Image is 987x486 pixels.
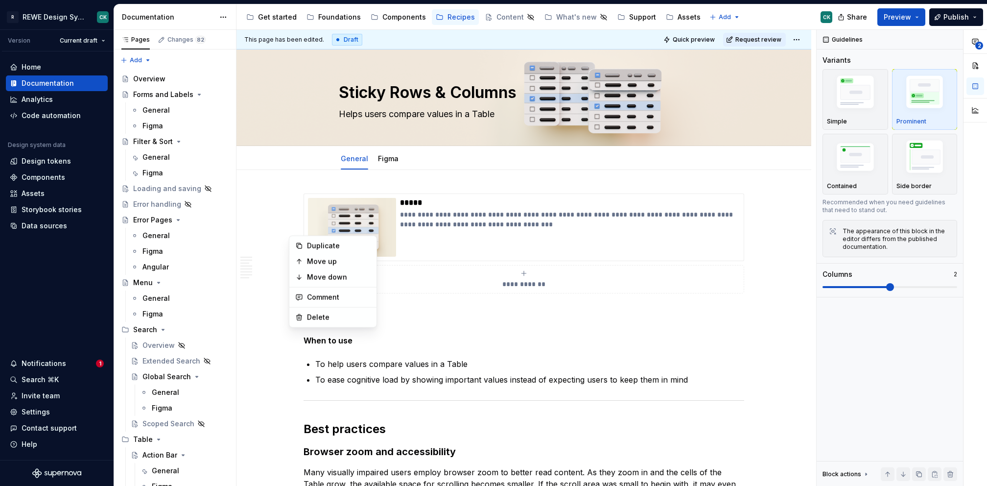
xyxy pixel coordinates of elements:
[678,12,701,22] div: Assets
[975,42,983,49] span: 2
[195,36,206,44] span: 82
[133,90,193,99] div: Forms and Labels
[22,423,77,433] div: Contact support
[2,6,112,27] button: RREWE Design SystemCK
[127,369,232,385] a: Global Search
[304,336,352,345] strong: When to use
[892,69,958,130] button: placeholderProminent
[142,372,191,382] div: Global Search
[142,152,170,162] div: General
[142,168,163,178] div: Figma
[378,154,399,163] a: Figma
[22,156,71,166] div: Design tokens
[127,102,232,118] a: General
[660,33,719,47] button: Quick preview
[142,450,177,460] div: Action Bar
[133,137,173,146] div: Filter & Sort
[133,215,172,225] div: Error Pages
[662,9,705,25] a: Assets
[827,73,884,115] img: placeholder
[117,134,232,149] a: Filter & Sort
[22,375,59,385] div: Search ⌘K
[6,372,108,388] button: Search ⌘K
[496,12,524,22] div: Content
[822,269,852,279] div: Columns
[142,309,163,319] div: Figma
[833,8,873,26] button: Share
[318,12,361,22] div: Foundations
[337,81,707,104] textarea: Sticky Rows & Columns
[307,257,371,267] div: Move up
[6,108,108,123] a: Code automation
[133,278,153,288] div: Menu
[613,9,660,25] a: Support
[117,212,232,228] a: Error Pages
[304,311,744,327] h2: General
[6,75,108,91] a: Documentation
[22,439,37,449] div: Help
[6,92,108,107] a: Analytics
[954,270,957,278] p: 2
[6,186,108,201] a: Assets
[6,59,108,75] a: Home
[6,202,108,218] a: Storybook stories
[303,9,365,25] a: Foundations
[556,12,597,22] div: What's new
[133,325,157,335] div: Search
[6,388,108,404] a: Invite team
[6,170,108,185] a: Components
[127,165,232,181] a: Figma
[142,246,163,256] div: Figma
[332,34,362,46] div: Draft
[22,221,67,231] div: Data sources
[127,447,232,463] a: Action Bar
[22,62,41,72] div: Home
[133,435,153,444] div: Table
[304,421,744,437] h2: Best practices
[127,306,232,322] a: Figma
[847,12,867,22] span: Share
[315,374,744,386] p: To ease cognitive load by showing important values instead of expecting users to keep them in mind
[136,400,232,416] a: Figma
[117,322,232,338] div: Search
[6,437,108,452] button: Help
[121,36,150,44] div: Pages
[6,404,108,420] a: Settings
[827,139,884,177] img: placeholder
[142,419,194,429] div: Scoped Search
[884,12,911,22] span: Preview
[22,407,50,417] div: Settings
[307,313,371,322] div: Delete
[122,12,214,22] div: Documentation
[22,172,65,182] div: Components
[22,189,45,198] div: Assets
[133,74,165,84] div: Overview
[892,134,958,194] button: placeholderSide border
[136,385,232,400] a: General
[152,466,179,476] div: General
[896,73,953,115] img: placeholder
[337,148,372,169] div: General
[447,12,475,22] div: Recipes
[127,243,232,259] a: Figma
[127,259,232,275] a: Angular
[242,7,705,27] div: Page tree
[127,118,232,134] a: Figma
[22,111,81,121] div: Code automation
[896,182,932,190] p: Side border
[673,36,715,44] span: Quick preview
[258,12,297,22] div: Get started
[7,11,19,23] div: R
[127,149,232,165] a: General
[142,121,163,131] div: Figma
[341,154,368,163] a: General
[6,356,108,371] button: Notifications1
[127,338,232,353] a: Overview
[22,205,82,215] div: Storybook stories
[382,12,426,22] div: Components
[32,468,81,478] svg: Supernova Logo
[23,12,85,22] div: REWE Design System
[822,467,870,481] div: Block actions
[96,360,104,367] span: 1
